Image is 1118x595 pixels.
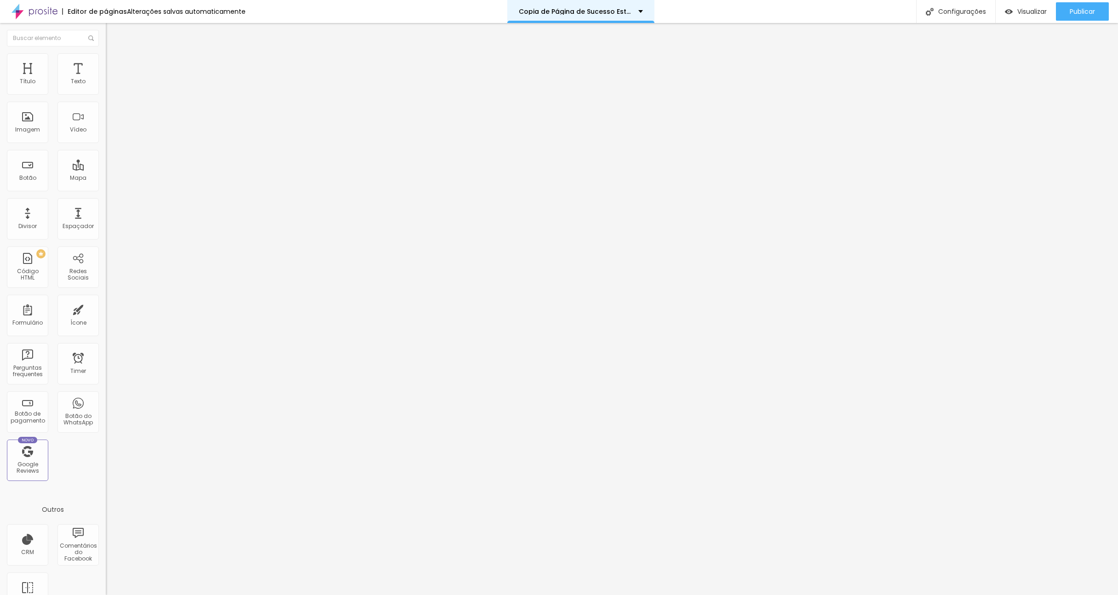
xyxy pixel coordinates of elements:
div: Comentários do Facebook [60,543,96,562]
span: Visualizar [1017,8,1047,15]
div: Botão [19,175,36,181]
div: Novo [18,437,38,443]
input: Buscar elemento [7,30,99,46]
div: Perguntas frequentes [9,365,46,378]
div: Timer [70,368,86,374]
div: Imagem [15,126,40,133]
div: Alterações salvas automaticamente [127,8,246,15]
div: Ícone [70,320,86,326]
button: Visualizar [996,2,1056,21]
img: view-1.svg [1005,8,1013,16]
div: Espaçador [63,223,94,229]
div: Google Reviews [9,461,46,475]
div: Formulário [12,320,43,326]
img: Icone [926,8,934,16]
div: Título [20,78,35,85]
div: Editor de páginas [62,8,127,15]
span: Publicar [1070,8,1095,15]
div: Mapa [70,175,86,181]
div: Redes Sociais [60,268,96,281]
button: Publicar [1056,2,1109,21]
div: Divisor [18,223,37,229]
iframe: Editor [106,23,1118,595]
img: Icone [88,35,94,41]
div: Código HTML [9,268,46,281]
div: Vídeo [70,126,86,133]
div: CRM [21,549,34,555]
div: Texto [71,78,86,85]
div: Botão de pagamento [9,411,46,424]
p: Copia de Página de Sucesso Estrela do Mar [519,8,631,15]
div: Botão do WhatsApp [60,413,96,426]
